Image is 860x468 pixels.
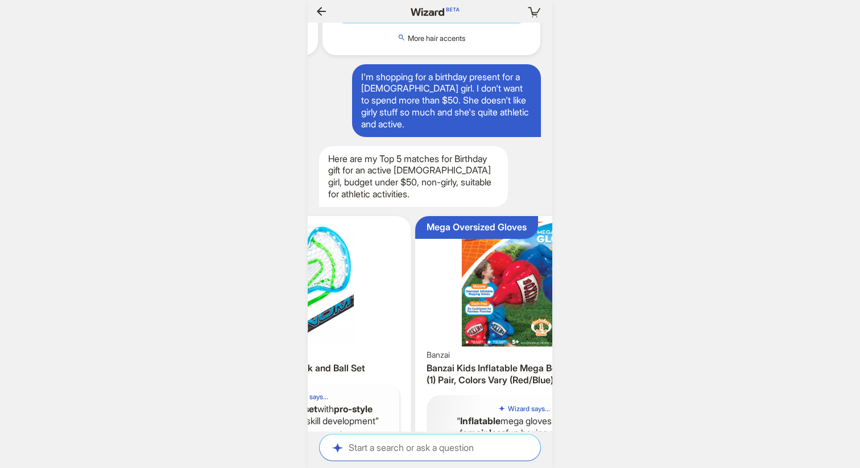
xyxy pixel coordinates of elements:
[460,415,501,426] b: Inflatable
[427,350,450,360] span: Banzai
[319,146,508,207] div: Here are my Top 5 matches for Birthday gift for an active [DEMOGRAPHIC_DATA] girl, budget under $...
[420,221,629,347] img: Banzai Kids Inflatable Mega Boxing Gloves - (1) Pair, Colors Vary (Red/Blue) - SKU:6623328
[470,427,506,438] b: painless
[436,415,613,439] q: mega gloves designed for fun boxing matches
[427,221,527,233] div: Mega Oversized Gloves
[334,32,529,44] button: More hair accents
[408,34,465,43] span: More hair accents
[352,64,541,137] div: I'm shopping for a birthday present for a [DEMOGRAPHIC_DATA] girl. I don't want to spend more tha...
[508,404,550,413] h5: Wizard says...
[427,362,622,386] h3: Banzai Kids Inflatable Mega Boxing Gloves - (1) Pair, Colors Vary (Red/Blue) - SKU:6623328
